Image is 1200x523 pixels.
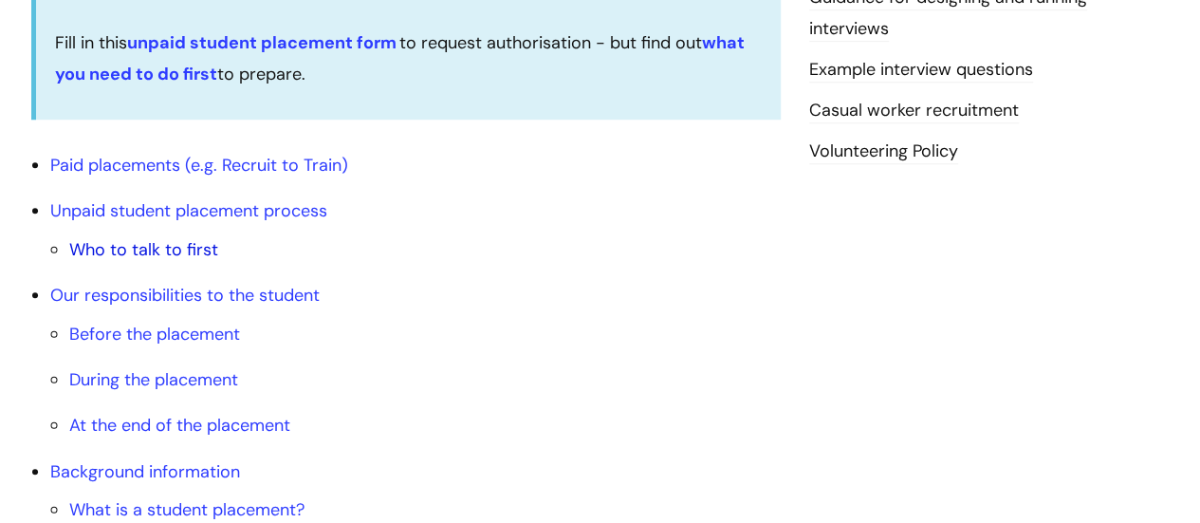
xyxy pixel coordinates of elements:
[50,284,320,307] a: Our responsibilities to the student
[69,238,218,261] a: Who to talk to first
[809,140,958,164] a: Volunteering Policy
[809,99,1019,123] a: Casual worker recruitment
[69,414,290,437] a: At the end of the placement
[69,323,240,346] a: Before the placement
[127,31,397,54] a: unpaid student placement form
[55,28,762,89] p: Fill in this to request authorisation - but find out to prepare.
[50,199,327,222] a: Unpaid student placement process
[55,31,746,84] a: what you need to do first
[809,58,1033,83] a: Example interview questions
[69,368,238,391] a: During the placement
[50,154,348,177] a: Paid placements (e.g. Recruit to Train)
[50,460,240,483] a: Background information
[69,498,305,521] a: What is a student placement?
